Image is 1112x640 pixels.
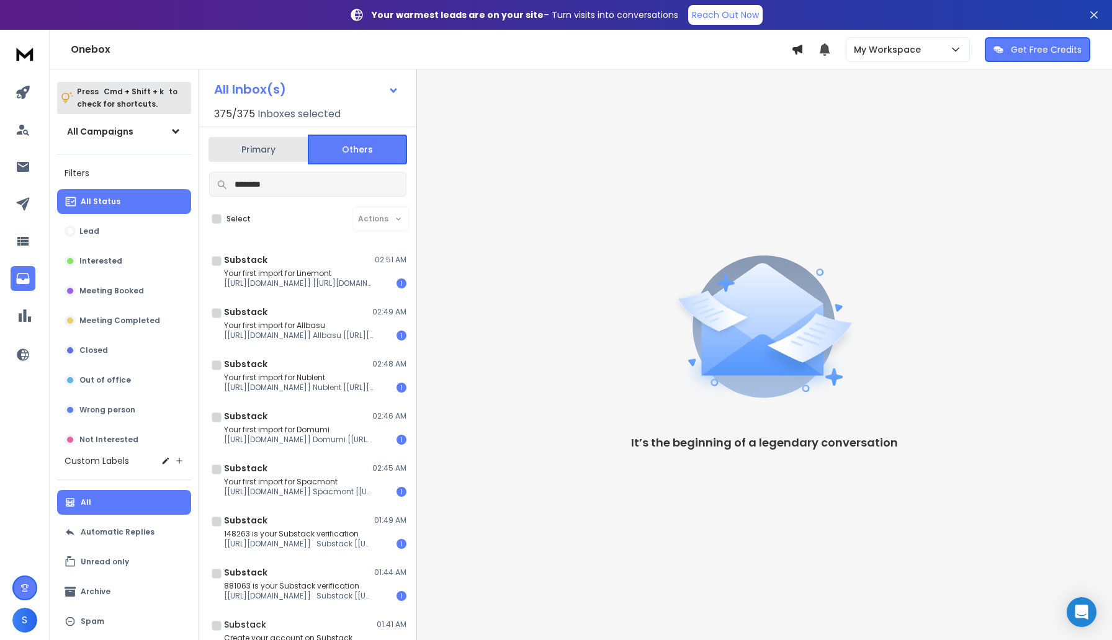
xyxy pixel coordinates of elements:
[692,9,759,21] p: Reach Out Now
[258,107,341,122] h3: Inboxes selected
[224,254,267,266] h1: Substack
[81,527,155,537] p: Automatic Replies
[71,42,791,57] h1: Onebox
[224,581,373,591] p: 881063 is your Substack verification
[372,307,406,317] p: 02:49 AM
[81,497,91,507] p: All
[224,462,267,474] h1: Substack
[79,405,135,415] p: Wrong person
[224,321,373,331] p: Your first import for Allbasu
[81,197,120,207] p: All Status
[372,411,406,421] p: 02:46 AM
[57,278,191,303] button: Meeting Booked
[79,345,108,355] p: Closed
[224,477,373,487] p: Your first import for Spacmont
[224,591,373,601] p: [[URL][DOMAIN_NAME]] Substack [[URL][DOMAIN_NAME]!,w_80,h_80,c_fill,f_auto,q_auto:good,fl_progres...
[1011,43,1082,56] p: Get Free Credits
[57,308,191,333] button: Meeting Completed
[397,278,406,288] div: 1
[224,514,267,527] h1: Substack
[224,529,373,539] p: 148263 is your Substack verification
[81,557,129,567] p: Unread only
[57,219,191,244] button: Lead
[224,566,267,579] h1: Substack
[79,435,138,445] p: Not Interested
[1067,597,1096,627] div: Open Intercom Messenger
[854,43,926,56] p: My Workspace
[374,515,406,525] p: 01:49 AM
[372,359,406,369] p: 02:48 AM
[57,338,191,363] button: Closed
[397,383,406,393] div: 1
[985,37,1090,62] button: Get Free Credits
[79,256,122,266] p: Interested
[12,42,37,65] img: logo
[224,306,267,318] h1: Substack
[224,278,373,288] p: [[URL][DOMAIN_NAME]] [[URL][DOMAIN_NAME]!,f_auto,q_auto:good,fl_progressive:steep/https%3A%2F%[DO...
[79,375,131,385] p: Out of office
[688,5,763,25] a: Reach Out Now
[224,618,266,631] h1: Substack
[57,520,191,544] button: Automatic Replies
[12,608,37,633] button: S
[204,77,409,102] button: All Inbox(s)
[208,136,308,163] button: Primary
[224,383,373,393] p: [[URL][DOMAIN_NAME]] Nublent [[URL][DOMAIN_NAME]!,w_80,h_80,c_fill,f_auto,q_auto:good,fl_progress...
[81,616,104,626] p: Spam
[224,358,267,370] h1: Substack
[57,164,191,182] h3: Filters
[214,83,286,96] h1: All Inbox(s)
[226,214,251,224] label: Select
[81,587,110,597] p: Archive
[57,427,191,452] button: Not Interested
[397,591,406,601] div: 1
[224,331,373,340] p: [[URL][DOMAIN_NAME]] Allbasu [[URL][DOMAIN_NAME]!,w_80,h_80,c_fill,f_auto,q_auto:good,fl_progress...
[214,107,255,122] span: 375 / 375
[397,331,406,340] div: 1
[57,490,191,515] button: All
[57,189,191,214] button: All Status
[57,119,191,144] button: All Campaigns
[377,620,406,629] p: 01:41 AM
[77,86,177,110] p: Press to check for shortcuts.
[224,425,373,435] p: Your first import for Domumi
[57,579,191,604] button: Archive
[372,9,678,21] p: – Turn visits into conversations
[224,269,373,278] p: Your first import for Linemont
[57,609,191,634] button: Spam
[224,373,373,383] p: Your first import for Nublent
[374,567,406,577] p: 01:44 AM
[224,539,373,549] p: [[URL][DOMAIN_NAME]] Substack [[URL][DOMAIN_NAME]!,w_80,h_80,c_fill,f_auto,q_auto:good,fl_progres...
[375,255,406,265] p: 02:51 AM
[79,316,160,326] p: Meeting Completed
[57,368,191,393] button: Out of office
[57,549,191,574] button: Unread only
[372,463,406,473] p: 02:45 AM
[79,286,144,296] p: Meeting Booked
[224,487,373,497] p: [[URL][DOMAIN_NAME]] Spacmont [[URL][DOMAIN_NAME]!,w_80,h_80,c_fill,f_auto,q_auto:good,fl_progres...
[224,435,373,445] p: [[URL][DOMAIN_NAME]] Domumi [[URL][DOMAIN_NAME]!,w_80,h_80,c_fill,f_auto,q_auto:good,fl_progressi...
[631,434,898,451] p: It’s the beginning of a legendary conversation
[57,398,191,422] button: Wrong person
[224,410,267,422] h1: Substack
[397,435,406,445] div: 1
[397,487,406,497] div: 1
[308,135,407,164] button: Others
[397,539,406,549] div: 1
[79,226,99,236] p: Lead
[67,125,133,138] h1: All Campaigns
[57,249,191,273] button: Interested
[65,455,129,467] h3: Custom Labels
[372,9,544,21] strong: Your warmest leads are on your site
[102,84,166,99] span: Cmd + Shift + k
